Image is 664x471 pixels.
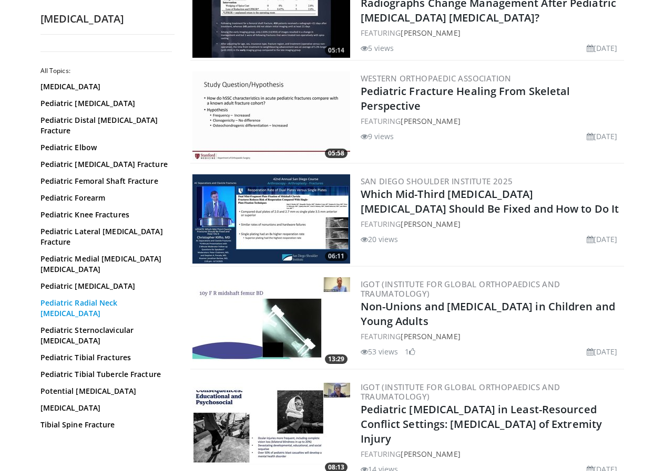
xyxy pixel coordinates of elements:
[192,174,350,264] img: ee1c72cc-f612-43ce-97b0-b87387a4befa.300x170_q85_crop-smart_upscale.jpg
[361,84,570,113] a: Pediatric Fracture Healing From Skeletal Perspective
[361,448,622,459] div: FEATURING
[40,325,169,346] a: Pediatric Sternoclavicular [MEDICAL_DATA]
[587,131,618,142] li: [DATE]
[40,193,169,203] a: Pediatric Forearm
[192,277,350,367] a: 13:29
[40,176,169,186] a: Pediatric Femoral Shaft Fracture
[361,382,560,402] a: IGOT (Institute for Global Orthopaedics and Traumatology)
[192,71,350,161] a: 05:58
[361,234,399,245] li: 20 views
[361,402,602,446] a: Pediatric [MEDICAL_DATA] in Least-Resourced Conflict Settings: [MEDICAL_DATA] of Extremity Injury
[401,116,460,126] a: [PERSON_NAME]
[361,43,394,54] li: 5 views
[40,159,169,170] a: Pediatric [MEDICAL_DATA] Fracture
[40,254,169,275] a: Pediatric Medial [MEDICAL_DATA] [MEDICAL_DATA]
[40,142,169,153] a: Pediatric Elbow
[40,67,172,75] h2: All Topics:
[401,449,460,459] a: [PERSON_NAME]
[361,73,512,83] a: Western Orthopaedic Association
[192,71,350,161] img: dd388e6d-4c55-46bc-88fa-d80e2d2c6bfa.300x170_q85_crop-smart_upscale.jpg
[40,420,169,430] a: Tibial Spine Fracture
[40,115,169,136] a: Pediatric Distal [MEDICAL_DATA] Fracture
[40,298,169,319] a: Pediatric Radial Neck [MEDICAL_DATA]
[40,386,169,396] a: Potential [MEDICAL_DATA]
[361,27,622,38] div: FEATURING
[325,252,348,261] span: 06:11
[361,299,616,328] a: Non-Unions and [MEDICAL_DATA] in Children and Young Adults
[587,43,618,54] li: [DATE]
[361,331,622,342] div: FEATURING
[325,149,348,158] span: 05:58
[401,219,460,229] a: [PERSON_NAME]
[325,354,348,364] span: 13:29
[361,279,560,299] a: IGOT (Institute for Global Orthopaedics and Traumatology)
[40,98,169,109] a: Pediatric [MEDICAL_DATA]
[192,174,350,264] a: 06:11
[587,234,618,245] li: [DATE]
[40,210,169,220] a: Pediatric Knee Fractures
[40,369,169,380] a: Pediatric Tibial Tubercle Fracture
[325,46,348,55] span: 05:14
[40,81,169,92] a: [MEDICAL_DATA]
[40,281,169,291] a: Pediatric [MEDICAL_DATA]
[401,28,460,38] a: [PERSON_NAME]
[192,277,350,367] img: a2409750-17f7-413f-9cfb-7c23587174f7.300x170_q85_crop-smart_upscale.jpg
[40,403,169,413] a: [MEDICAL_DATA]
[40,226,169,247] a: Pediatric Lateral [MEDICAL_DATA] Fracture
[40,12,175,26] h2: [MEDICAL_DATA]
[361,131,394,142] li: 9 views
[361,218,622,229] div: FEATURING
[361,346,399,357] li: 53 views
[361,116,622,127] div: FEATURING
[361,176,513,186] a: San Diego Shoulder Institute 2025
[361,187,619,216] a: Which Mid-Third [MEDICAL_DATA] [MEDICAL_DATA] Should Be Fixed and How to Do It
[40,352,169,363] a: Pediatric Tibial Fractures
[405,346,415,357] li: 1
[587,346,618,357] li: [DATE]
[401,331,460,341] a: [PERSON_NAME]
